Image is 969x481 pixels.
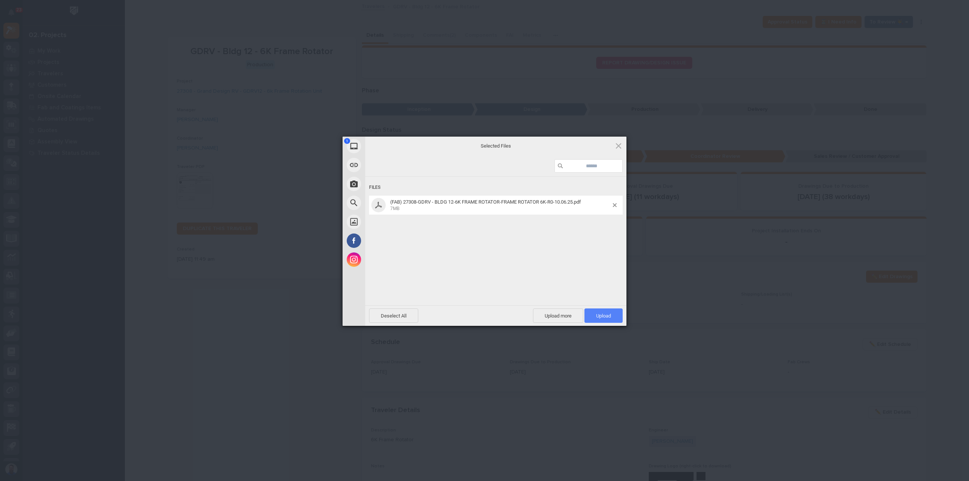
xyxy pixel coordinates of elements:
[343,174,433,193] div: Take Photo
[343,231,433,250] div: Facebook
[420,142,572,149] span: Selected Files
[343,250,433,269] div: Instagram
[390,199,581,205] span: (FAB) 27308-GDRV - BLDG 12-6K FRAME ROTATOR-FRAME ROTATOR 6K-R0-10.06.25.pdf
[369,308,418,323] span: Deselect All
[388,199,613,212] span: (FAB) 27308-GDRV - BLDG 12-6K FRAME ROTATOR-FRAME ROTATOR 6K-R0-10.06.25.pdf
[344,138,350,144] span: 1
[343,193,433,212] div: Web Search
[596,313,611,319] span: Upload
[343,212,433,231] div: Unsplash
[390,206,399,211] span: 7MB
[343,137,433,156] div: My Device
[533,308,583,323] span: Upload more
[584,308,623,323] span: Upload
[369,181,623,195] div: Files
[614,142,623,150] span: Click here or hit ESC to close picker
[343,156,433,174] div: Link (URL)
